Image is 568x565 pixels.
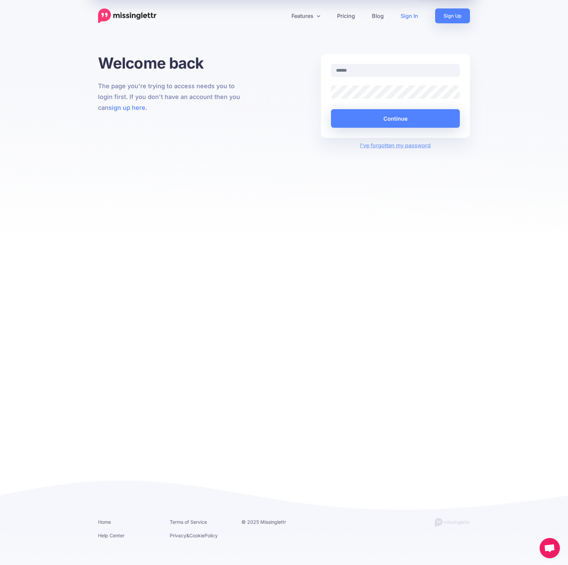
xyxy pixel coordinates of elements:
[98,81,247,113] p: The page you're trying to access needs you to login first. If you don't have an account then you ...
[98,533,124,538] a: Help Center
[283,8,329,23] a: Features
[363,8,392,23] a: Blog
[189,533,205,538] a: Cookie
[98,54,247,72] h1: Welcome back
[540,538,560,558] div: Chat öffnen
[170,533,186,538] a: Privacy
[435,8,470,23] a: Sign Up
[109,104,145,111] a: sign up here
[241,518,303,526] li: © 2025 Missinglettr
[329,8,363,23] a: Pricing
[170,519,207,525] a: Terms of Service
[170,531,231,540] li: & Policy
[392,8,427,23] a: Sign In
[331,109,460,128] button: Continue
[98,519,111,525] a: Home
[360,142,431,149] a: I've forgotten my password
